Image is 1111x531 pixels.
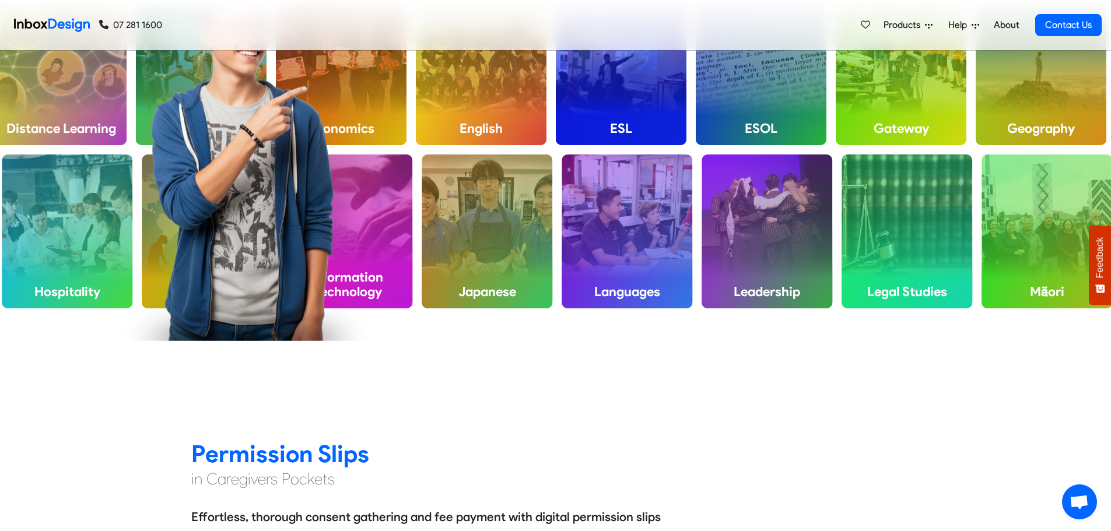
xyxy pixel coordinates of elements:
a: 07 281 1600 [99,18,162,32]
a: Products [879,13,937,37]
h4: Hospitality [2,275,132,308]
button: Feedback - Show survey [1089,226,1111,305]
a: Help [944,13,984,37]
span: Feedback [1095,237,1105,278]
a: Contact Us [1035,14,1102,36]
h4: in Caregivers Pockets [191,469,920,490]
h4: Legal Studies [842,275,972,308]
h4: Leadership [702,275,832,308]
span: Help [948,18,972,32]
h4: Geography [976,111,1106,145]
a: Open chat [1062,484,1097,519]
h4: English [416,111,546,145]
h2: Permission Slips [191,439,920,469]
h5: Effortless, thorough consent gathering and fee payment with digital permission slips [191,508,661,526]
h4: ESOL [696,111,826,145]
span: Products [884,18,925,32]
h4: ESL [556,111,686,145]
h4: Information Technology [282,260,412,308]
h4: Languages [562,275,692,308]
a: About [990,13,1022,37]
h4: Japanese [422,275,552,308]
h4: Gateway [836,111,966,145]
